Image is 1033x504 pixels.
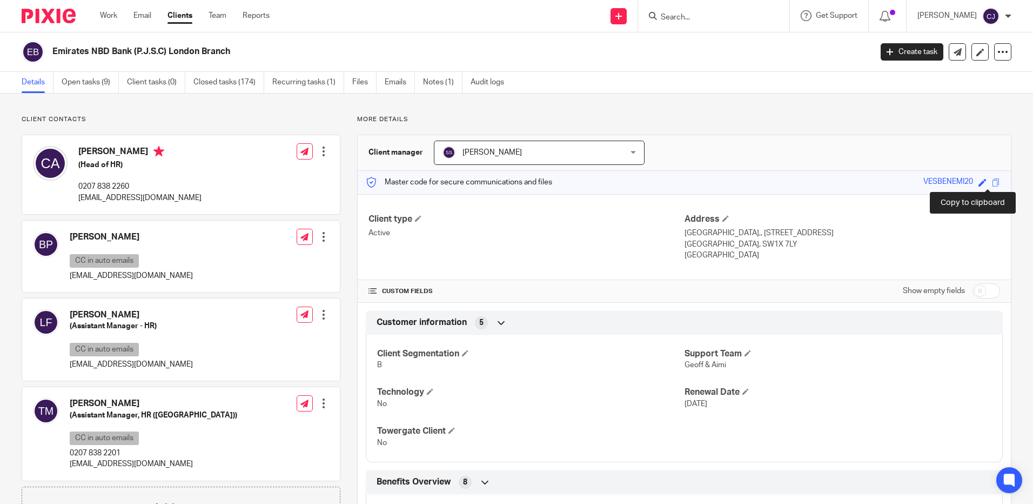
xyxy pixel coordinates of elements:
h3: Client manager [368,147,423,158]
p: 0207 838 2201 [70,448,237,459]
span: Geoff & Aimi [685,361,726,369]
span: [PERSON_NAME] [462,149,522,156]
a: Work [100,10,117,21]
h4: Client Segmentation [377,348,684,360]
img: svg%3E [442,146,455,159]
h4: [PERSON_NAME] [70,309,193,321]
a: Client tasks (0) [127,72,185,93]
p: [EMAIL_ADDRESS][DOMAIN_NAME] [78,193,202,203]
span: 8 [463,477,467,488]
h5: (Assistant Manager - HR) [70,321,193,331]
a: Clients [167,10,192,21]
p: [GEOGRAPHIC_DATA] [685,250,1000,261]
a: Emails [385,72,415,93]
span: B [377,361,382,369]
label: Show empty fields [903,286,965,296]
a: Details [22,72,53,93]
span: No [377,400,387,408]
a: Recurring tasks (1) [272,72,344,93]
a: Email [133,10,151,21]
h4: Renewal Date [685,387,991,398]
span: Get Support [816,12,857,19]
a: Files [352,72,377,93]
a: Closed tasks (174) [193,72,264,93]
p: CC in auto emails [70,343,139,356]
p: More details [357,115,1011,124]
p: [EMAIL_ADDRESS][DOMAIN_NAME] [70,359,193,370]
h2: Emirates NBD Bank (P.J.S.C) London Branch [52,46,702,57]
a: Audit logs [471,72,512,93]
span: [DATE] [685,400,707,408]
p: CC in auto emails [70,254,139,268]
h5: (Head of HR) [78,160,202,170]
img: svg%3E [22,41,44,63]
input: Search [660,13,757,23]
p: CC in auto emails [70,432,139,445]
img: svg%3E [33,231,59,257]
p: [GEOGRAPHIC_DATA], SW1X 7LY [685,239,1000,250]
h4: [PERSON_NAME] [70,231,193,243]
h4: CUSTOM FIELDS [368,287,684,296]
h4: [PERSON_NAME] [78,146,202,160]
a: Notes (1) [423,72,462,93]
a: Team [209,10,226,21]
span: 5 [479,317,484,328]
p: Master code for secure communications and files [366,177,552,188]
h4: [PERSON_NAME] [70,398,237,409]
h4: Support Team [685,348,991,360]
img: Pixie [22,9,76,23]
h4: Towergate Client [377,426,684,437]
h4: Client type [368,214,684,225]
p: [EMAIL_ADDRESS][DOMAIN_NAME] [70,270,193,281]
p: [GEOGRAPHIC_DATA],, [STREET_ADDRESS] [685,228,1000,238]
img: svg%3E [33,398,59,424]
p: [EMAIL_ADDRESS][DOMAIN_NAME] [70,459,237,469]
span: No [377,439,387,447]
p: Client contacts [22,115,340,124]
p: 0207 838 2260 [78,181,202,192]
a: Open tasks (9) [62,72,119,93]
p: Active [368,228,684,238]
a: Reports [243,10,270,21]
a: Create task [881,43,943,61]
img: svg%3E [982,8,1000,25]
span: Benefits Overview [377,476,451,488]
span: Customer information [377,317,467,328]
i: Primary [153,146,164,157]
img: svg%3E [33,309,59,335]
img: svg%3E [33,146,68,181]
p: [PERSON_NAME] [917,10,977,21]
div: VESBENEMI20 [923,176,973,189]
h5: (Assistant Manager, HR ([GEOGRAPHIC_DATA])) [70,410,237,421]
h4: Technology [377,387,684,398]
h4: Address [685,214,1000,225]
